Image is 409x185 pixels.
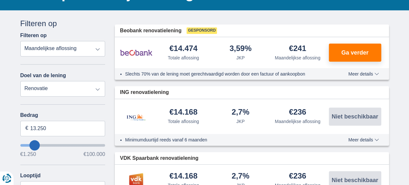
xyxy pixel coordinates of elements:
li: Minimumduurtijd reeds vanaf 6 maanden [125,137,325,143]
input: wantToBorrow [20,144,105,147]
span: €1.250 [20,152,36,157]
span: Niet beschikbaar [331,177,378,183]
span: €100.000 [83,152,105,157]
div: €236 [289,108,306,117]
div: 3,59% [230,45,252,53]
div: Filteren op [20,18,105,29]
div: Maandelijkse aflossing [275,118,320,125]
button: Ga verder [329,44,381,62]
span: Meer details [348,138,379,142]
div: JKP [236,118,245,125]
span: Ga verder [341,50,368,56]
label: Bedrag [20,112,105,118]
div: Totale aflossing [168,55,199,61]
div: €236 [289,172,306,181]
label: Doel van de lening [20,73,66,78]
img: product.pl.alt ING [120,106,152,127]
div: €14.168 [169,172,198,181]
div: 2,7% [231,172,249,181]
label: Looptijd [20,173,41,179]
div: €241 [289,45,306,53]
div: €14.168 [169,108,198,117]
span: Meer details [348,72,379,76]
div: Totale aflossing [168,118,199,125]
li: Slechts 70% van de lening moet gerechtvaardigd worden door een factuur of aankoopbon [125,71,325,77]
span: Niet beschikbaar [331,114,378,119]
div: 2,7% [231,108,249,117]
div: JKP [236,55,245,61]
button: Niet beschikbaar [329,108,381,126]
button: Meer details [343,137,383,142]
button: Meer details [343,71,383,77]
label: Filteren op [20,33,47,38]
img: product.pl.alt Beobank [120,45,152,61]
span: € [26,125,28,132]
div: €14.474 [169,45,198,53]
span: VDK Spaarbank renovatielening [120,155,199,162]
div: Maandelijkse aflossing [275,55,320,61]
span: Beobank renovatielening [120,27,181,35]
span: Gesponsord [187,27,217,34]
span: ING renovatielening [120,89,169,96]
